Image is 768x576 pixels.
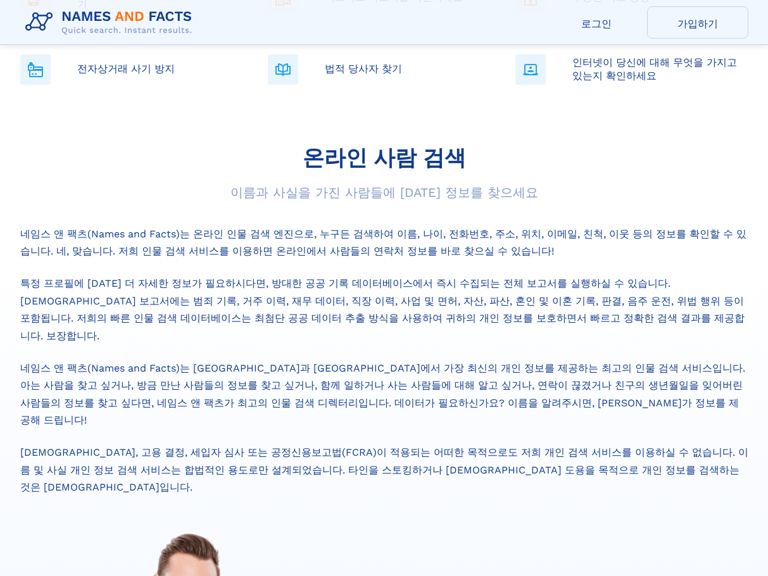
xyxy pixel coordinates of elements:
[20,446,748,493] font: [DEMOGRAPHIC_DATA], 고용 결정, 세입자 심사 또는 공정신용보고법(FCRA)이 적용되는 어떠한 목적으로도 저희 개인 검색 서비스를 이용하실 수 없습니다. 이름 ...
[20,228,746,257] font: 네임스 앤 팩츠(Names and Facts)는 온라인 인물 검색 엔진으로, 누구든 검색하여 이름, 나이, 전화번호, 주소, 위치, 이메일, 친척, 이웃 등의 정보를 확인할 ...
[572,56,737,82] font: 인터넷이 당신에 대해 무엇을 가지고 있는지 확인하세요
[303,145,466,170] font: 온라인 사람 검색
[20,362,745,426] font: 네임스 앤 팩츠(Names and Facts)는 [GEOGRAPHIC_DATA]과 [GEOGRAPHIC_DATA]에서 가장 최신의 개인 정보를 제공하는 최고의 인물 검색 서비...
[77,63,175,75] font: 전자상거래 사기 방지
[325,63,402,75] font: 법적 당사자 찾기
[581,17,612,29] font: 로그인
[20,277,745,341] font: 특정 프로필에 [DATE] 더 자세한 정보가 필요하시다면, 방대한 공공 기록 데이터베이스에서 즉시 수집되는 전체 보고서를 실행하실 수 있습니다. [DEMOGRAPHIC_DAT...
[647,6,748,39] a: 가입하기
[230,185,538,200] font: 이름과 사실을 가진 사람들에 [DATE] 정보를 찾으세요
[20,5,203,39] img: 로고 이름과 사실
[546,6,647,39] a: 로그인
[677,17,718,29] font: 가입하기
